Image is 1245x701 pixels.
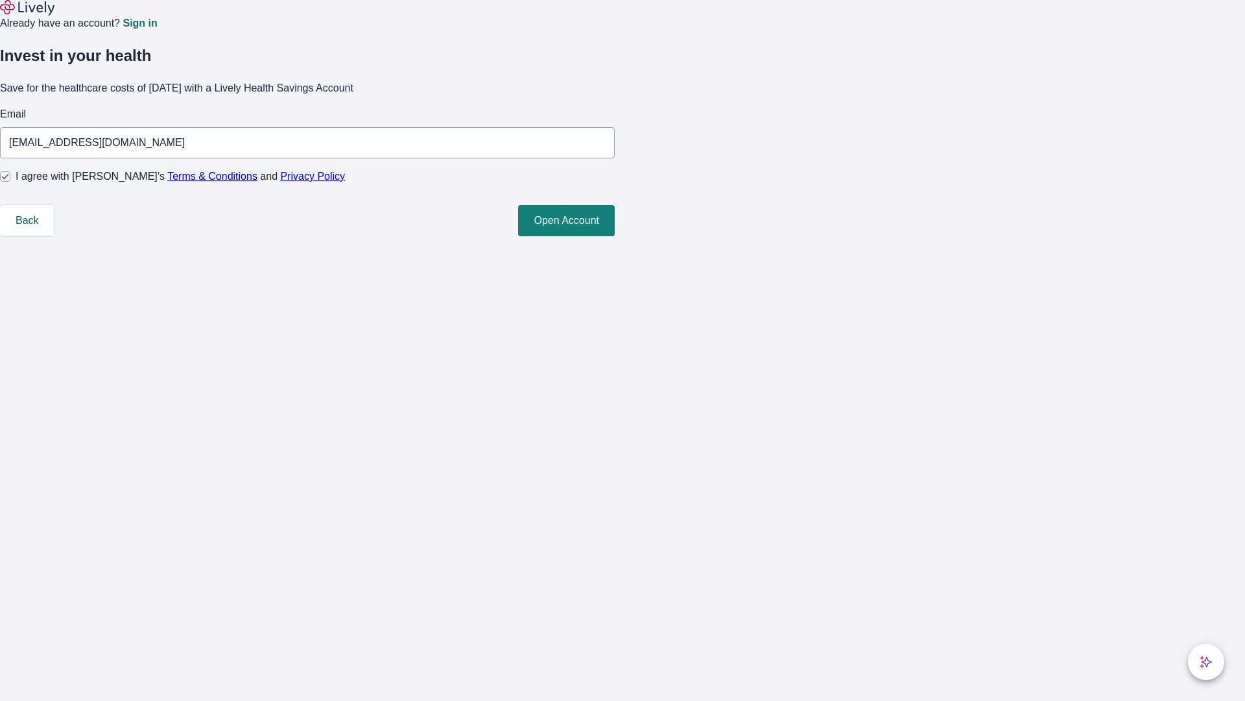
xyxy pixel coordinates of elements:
button: chat [1188,644,1224,680]
span: I agree with [PERSON_NAME]’s and [16,169,345,184]
a: Sign in [123,18,157,29]
svg: Lively AI Assistant [1200,656,1213,669]
a: Terms & Conditions [167,171,257,182]
button: Open Account [518,205,615,236]
a: Privacy Policy [281,171,346,182]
